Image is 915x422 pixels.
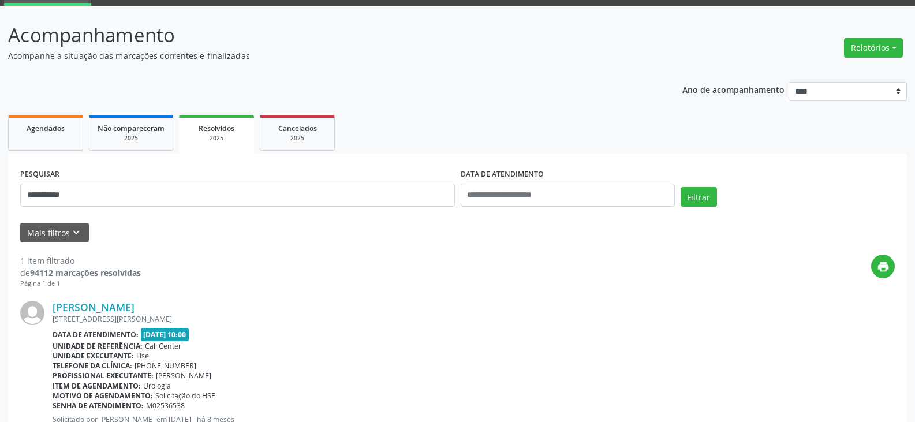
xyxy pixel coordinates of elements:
[30,267,141,278] strong: 94112 marcações resolvidas
[145,341,181,351] span: Call Center
[53,361,132,371] b: Telefone da clínica:
[8,21,637,50] p: Acompanhamento
[53,330,139,339] b: Data de atendimento:
[20,279,141,289] div: Página 1 de 1
[877,260,890,273] i: print
[53,351,134,361] b: Unidade executante:
[278,124,317,133] span: Cancelados
[98,134,165,143] div: 2025
[53,381,141,391] b: Item de agendamento:
[135,361,196,371] span: [PHONE_NUMBER]
[53,391,153,401] b: Motivo de agendamento:
[844,38,903,58] button: Relatórios
[461,166,544,184] label: DATA DE ATENDIMENTO
[187,134,246,143] div: 2025
[136,351,149,361] span: Hse
[53,401,144,410] b: Senha de atendimento:
[146,401,185,410] span: M02536538
[20,267,141,279] div: de
[871,255,895,278] button: print
[141,328,189,341] span: [DATE] 10:00
[53,314,895,324] div: [STREET_ADDRESS][PERSON_NAME]
[199,124,234,133] span: Resolvidos
[143,381,171,391] span: Urologia
[8,50,637,62] p: Acompanhe a situação das marcações correntes e finalizadas
[53,341,143,351] b: Unidade de referência:
[268,134,326,143] div: 2025
[53,371,154,380] b: Profissional executante:
[20,301,44,325] img: img
[682,82,785,96] p: Ano de acompanhamento
[27,124,65,133] span: Agendados
[681,187,717,207] button: Filtrar
[20,223,89,243] button: Mais filtroskeyboard_arrow_down
[20,166,59,184] label: PESQUISAR
[155,391,215,401] span: Solicitação do HSE
[70,226,83,239] i: keyboard_arrow_down
[53,301,135,313] a: [PERSON_NAME]
[156,371,211,380] span: [PERSON_NAME]
[20,255,141,267] div: 1 item filtrado
[98,124,165,133] span: Não compareceram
